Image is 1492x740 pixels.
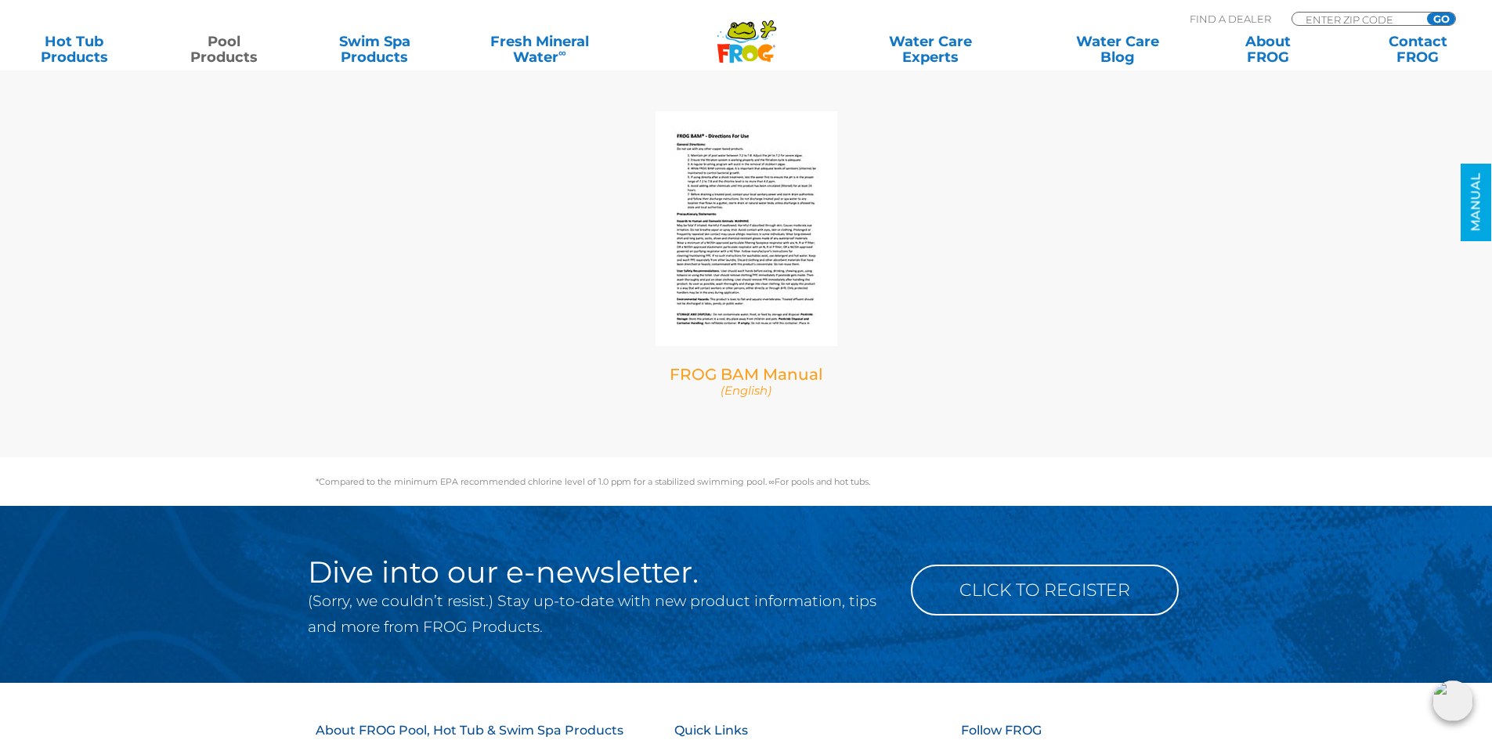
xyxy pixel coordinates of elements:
[316,34,433,65] a: Swim SpaProducts
[721,383,771,398] em: (English)
[466,34,612,65] a: Fresh MineralWater∞
[1209,34,1326,65] a: AboutFROG
[614,365,878,399] a: FROG BAM Manual (English)
[836,34,1025,65] a: Water CareExperts
[16,34,132,65] a: Hot TubProducts
[1190,12,1271,26] p: Find A Dealer
[1432,680,1473,721] img: openIcon
[1461,164,1491,241] a: MANUAL
[656,111,837,346] img: frog-bam-manual-img-v2
[316,477,1177,486] p: *Compared to the minimum EPA recommended chlorine level of 1.0 ppm for a stabilized swimming pool...
[308,557,887,588] h2: Dive into our e-newsletter.
[1304,13,1410,26] input: Zip Code Form
[1059,34,1176,65] a: Water CareBlog
[558,46,566,59] sup: ∞
[1427,13,1455,25] input: GO
[166,34,283,65] a: PoolProducts
[911,565,1179,615] a: Click to Register
[308,588,887,640] p: (Sorry, we couldn’t resist.) Stay up-to-date with new product information, tips and more from FRO...
[1360,34,1476,65] a: ContactFROG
